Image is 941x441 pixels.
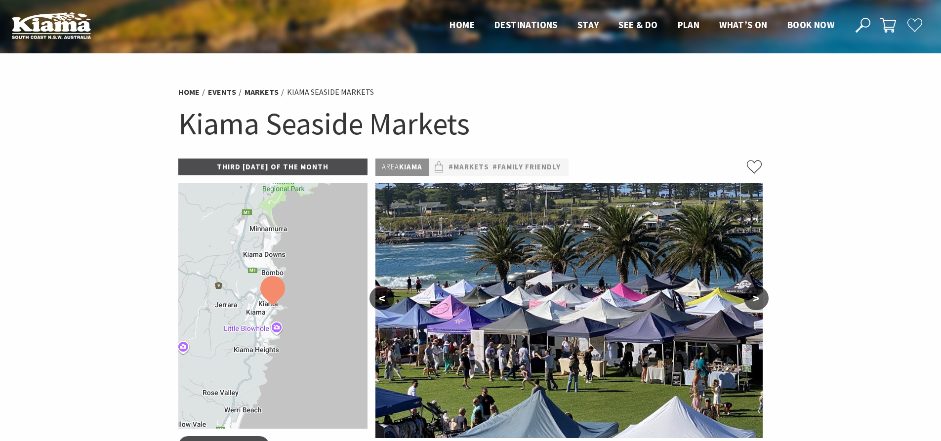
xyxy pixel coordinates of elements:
[449,161,489,173] a: #Markets
[12,12,91,39] img: Kiama Logo
[287,86,374,99] li: Kiama Seaside Markets
[369,286,394,310] button: <
[787,19,834,31] span: Book now
[492,161,561,173] a: #Family Friendly
[178,104,763,144] h1: Kiama Seaside Markets
[450,19,475,31] span: Home
[618,19,657,31] span: See & Do
[375,159,429,176] p: Kiama
[208,87,236,97] a: Events
[245,87,279,97] a: Markets
[744,286,769,310] button: >
[178,87,200,97] a: Home
[678,19,700,31] span: Plan
[382,162,399,171] span: Area
[375,183,763,438] img: Kiama Seaside Market
[577,19,599,31] span: Stay
[440,17,844,34] nav: Main Menu
[719,19,768,31] span: What’s On
[178,159,368,175] p: Third [DATE] of the Month
[494,19,558,31] span: Destinations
